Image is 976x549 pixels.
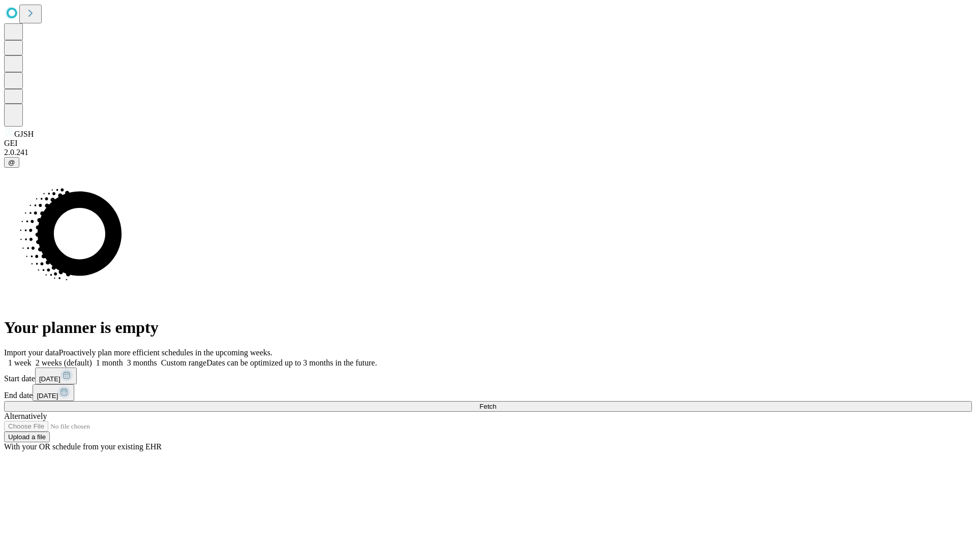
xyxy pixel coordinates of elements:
button: Fetch [4,401,972,412]
button: @ [4,157,19,168]
button: Upload a file [4,432,50,442]
span: Custom range [161,358,206,367]
button: [DATE] [35,368,77,384]
span: With your OR schedule from your existing EHR [4,442,162,451]
span: @ [8,159,15,166]
div: End date [4,384,972,401]
span: Fetch [479,403,496,410]
span: [DATE] [39,375,60,383]
span: 1 week [8,358,32,367]
div: GEI [4,139,972,148]
button: [DATE] [33,384,74,401]
span: 1 month [96,358,123,367]
span: Dates can be optimized up to 3 months in the future. [206,358,377,367]
div: Start date [4,368,972,384]
span: [DATE] [37,392,58,400]
span: 3 months [127,358,157,367]
span: GJSH [14,130,34,138]
h1: Your planner is empty [4,318,972,337]
span: Alternatively [4,412,47,420]
div: 2.0.241 [4,148,972,157]
span: Import your data [4,348,59,357]
span: Proactively plan more efficient schedules in the upcoming weeks. [59,348,272,357]
span: 2 weeks (default) [36,358,92,367]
